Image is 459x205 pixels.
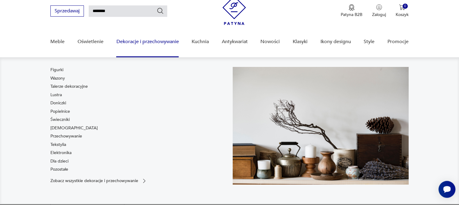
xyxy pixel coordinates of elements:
a: Zobacz wszystkie dekoracje i przechowywanie [50,178,147,184]
iframe: Smartsupp widget button [438,181,455,198]
p: Koszyk [396,12,409,17]
a: [DEMOGRAPHIC_DATA] [50,125,98,131]
a: Ikona medaluPatyna B2B [341,4,362,17]
button: Patyna B2B [341,4,362,17]
a: Przechowywanie [50,133,82,139]
a: Antykwariat [222,30,248,53]
p: Zobacz wszystkie dekoracje i przechowywanie [50,179,138,183]
a: Pozostałe [50,166,68,172]
a: Lustra [50,92,62,98]
a: Dla dzieci [50,158,69,164]
p: Zaloguj [372,12,386,17]
a: Wazony [50,75,65,81]
a: Talerze dekoracyjne [50,84,88,90]
a: Sprzedawaj [50,9,84,14]
a: Kuchnia [192,30,209,53]
img: Ikonka użytkownika [376,4,382,10]
img: Ikona medalu [349,4,355,11]
a: Meble [50,30,65,53]
a: Oświetlenie [78,30,104,53]
img: cfa44e985ea346226f89ee8969f25989.jpg [233,67,409,184]
a: Style [364,30,375,53]
button: 0Koszyk [396,4,409,17]
a: Popielnice [50,109,70,115]
button: Sprzedawaj [50,5,84,17]
a: Tekstylia [50,142,66,148]
a: Figurki [50,67,63,73]
a: Nowości [260,30,280,53]
a: Promocje [387,30,409,53]
img: Ikona koszyka [399,4,405,10]
a: Elektronika [50,150,72,156]
p: Patyna B2B [341,12,362,17]
a: Doniczki [50,100,66,106]
a: Klasyki [293,30,308,53]
a: Świeczniki [50,117,70,123]
button: Szukaj [157,7,164,14]
a: Ikony designu [320,30,351,53]
button: Zaloguj [372,4,386,17]
div: 0 [403,4,408,9]
a: Dekoracje i przechowywanie [116,30,179,53]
